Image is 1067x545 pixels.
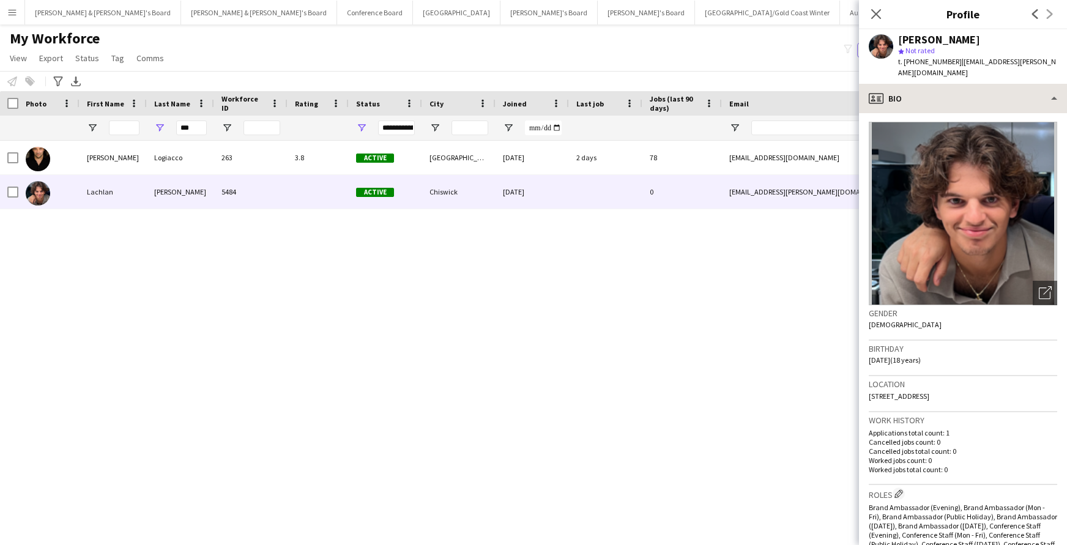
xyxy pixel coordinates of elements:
div: [PERSON_NAME] [147,175,214,209]
img: Gianluca John Logiacco [26,147,50,171]
button: Open Filter Menu [503,122,514,133]
span: [STREET_ADDRESS] [869,391,929,401]
button: Open Filter Menu [729,122,740,133]
img: Lachlan Iacono [26,181,50,206]
div: [EMAIL_ADDRESS][PERSON_NAME][DOMAIN_NAME] [722,175,967,209]
input: City Filter Input [452,120,488,135]
span: Comms [136,53,164,64]
div: Open photos pop-in [1033,281,1057,305]
div: [DATE] [496,141,569,174]
button: Australian Open [840,1,912,24]
span: Joined [503,99,527,108]
span: Photo [26,99,46,108]
span: Rating [295,99,318,108]
div: Lachlan [80,175,147,209]
button: [PERSON_NAME] & [PERSON_NAME]'s Board [181,1,337,24]
h3: Roles [869,488,1057,500]
button: Open Filter Menu [154,122,165,133]
h3: Birthday [869,343,1057,354]
span: Last Name [154,99,190,108]
span: Workforce ID [221,94,266,113]
a: Comms [132,50,169,66]
p: Worked jobs total count: 0 [869,465,1057,474]
h3: Profile [859,6,1067,22]
button: [PERSON_NAME] & [PERSON_NAME]'s Board [25,1,181,24]
div: Logiacco [147,141,214,174]
button: Open Filter Menu [87,122,98,133]
button: Open Filter Menu [356,122,367,133]
span: Export [39,53,63,64]
a: View [5,50,32,66]
a: Export [34,50,68,66]
h3: Work history [869,415,1057,426]
div: [DATE] [496,175,569,209]
input: Last Name Filter Input [176,120,207,135]
input: Joined Filter Input [525,120,562,135]
div: 2 days [569,141,642,174]
span: Last job [576,99,604,108]
h3: Gender [869,308,1057,319]
span: Jobs (last 90 days) [650,94,700,113]
span: Active [356,188,394,197]
div: Chiswick [422,175,496,209]
span: t. [PHONE_NUMBER] [898,57,962,66]
button: [PERSON_NAME]'s Board [500,1,598,24]
div: 3.8 [288,141,349,174]
span: Status [356,99,380,108]
div: [GEOGRAPHIC_DATA] [422,141,496,174]
span: City [429,99,444,108]
button: Open Filter Menu [429,122,441,133]
h3: Location [869,379,1057,390]
input: Workforce ID Filter Input [244,120,280,135]
button: [GEOGRAPHIC_DATA] [413,1,500,24]
div: Bio [859,84,1067,113]
p: Applications total count: 1 [869,428,1057,437]
span: First Name [87,99,124,108]
span: [DATE] (18 years) [869,355,921,365]
p: Cancelled jobs count: 0 [869,437,1057,447]
p: Worked jobs count: 0 [869,456,1057,465]
div: 0 [642,175,722,209]
div: 263 [214,141,288,174]
button: [PERSON_NAME]'s Board [598,1,695,24]
input: First Name Filter Input [109,120,139,135]
a: Status [70,50,104,66]
input: Email Filter Input [751,120,959,135]
div: 5484 [214,175,288,209]
span: Email [729,99,749,108]
div: 78 [642,141,722,174]
button: Conference Board [337,1,413,24]
img: Crew avatar or photo [869,122,1057,305]
span: Tag [111,53,124,64]
div: [EMAIL_ADDRESS][DOMAIN_NAME] [722,141,967,174]
div: [PERSON_NAME] [80,141,147,174]
button: Open Filter Menu [221,122,232,133]
span: Active [356,154,394,163]
a: Tag [106,50,129,66]
div: [PERSON_NAME] [898,34,980,45]
app-action-btn: Export XLSX [69,74,83,89]
button: [GEOGRAPHIC_DATA]/Gold Coast Winter [695,1,840,24]
span: My Workforce [10,29,100,48]
span: | [EMAIL_ADDRESS][PERSON_NAME][DOMAIN_NAME] [898,57,1056,77]
p: Cancelled jobs total count: 0 [869,447,1057,456]
span: [DEMOGRAPHIC_DATA] [869,320,942,329]
span: Status [75,53,99,64]
button: Everyone2,138 [857,43,918,57]
app-action-btn: Advanced filters [51,74,65,89]
span: View [10,53,27,64]
span: Not rated [905,46,935,55]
